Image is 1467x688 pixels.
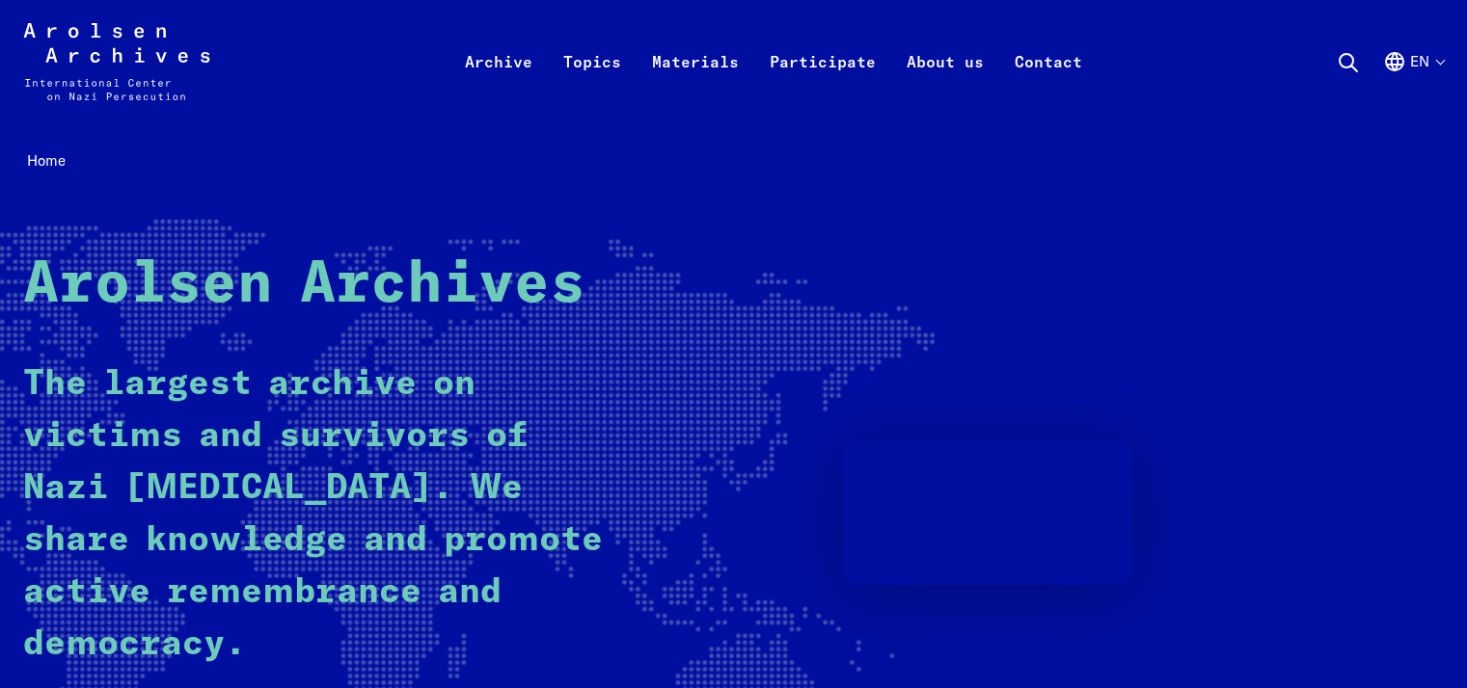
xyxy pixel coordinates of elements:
nav: Breadcrumb [23,146,1444,176]
button: English, language selection [1383,50,1444,119]
a: Topics [548,46,637,123]
a: Archive [449,46,548,123]
nav: Primary [449,23,1098,100]
strong: Arolsen Archives [23,256,585,314]
span: Home [27,151,66,170]
p: The largest archive on victims and survivors of Nazi [MEDICAL_DATA]. We share knowledge and promo... [23,358,621,671]
a: Materials [637,46,754,123]
a: Participate [754,46,891,123]
a: About us [891,46,999,123]
a: Contact [999,46,1098,123]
